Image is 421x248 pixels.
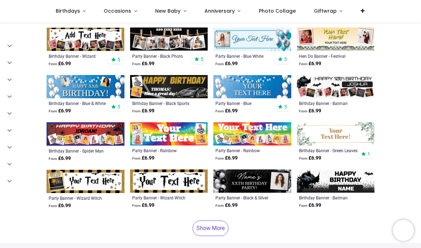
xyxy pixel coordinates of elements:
[299,100,358,106] a: Birthday Banner - Batman Superhero
[213,122,291,145] img: Personalised Party Banner - Rainbow Background - 9 Photo Upload
[297,75,375,98] img: Personalised Happy Birthday Banner - Batman Superhero - Custom Name & 9 Photo Upload
[215,148,274,153] a: Party Banner - Rainbow Background
[47,122,124,145] img: Personalised Happy Birthday Banner - Spider Man Superhero - Custom Name & 9 Photo Upload
[213,169,291,193] img: Personalised Party Banner - Black & Silver Balloons - Custom Text & 1 Photo Upload
[213,75,291,98] img: Personalised Party Banner - Blue Bunting & White Balloons - Custom Text
[49,204,57,208] span: From
[49,53,108,59] a: Birthday Banner - Wizard Witch
[299,202,321,209] strong: £ 6.99
[367,151,370,157] span: 1
[215,202,238,209] strong: £ 6.99
[297,169,375,193] img: Personalised Happy Birthday Banner - Batman Superhero - Custom Name
[132,156,141,160] span: From
[132,107,154,114] strong: £ 6.99
[49,155,71,162] strong: £ 6.99
[215,109,224,113] span: From
[49,60,71,67] strong: £ 6.99
[215,156,224,160] span: From
[49,109,57,113] span: From
[215,107,238,114] strong: £ 6.99
[299,53,358,59] a: Hen Do Banner - Festival Theme
[314,7,337,14] span: Giftwrap
[130,75,208,98] img: Personalised Happy Birthday Banner - Black Sports Car - Custom Name & 2 Photo Upload
[299,148,358,153] a: Birthday Banner - Green Leaves
[215,204,224,207] span: From
[393,220,414,241] iframe: Brevo live chat
[49,62,57,66] span: From
[215,53,274,59] a: Party Banner - Blue White Balloons
[193,221,228,236] a: Show More
[56,7,80,14] span: Birthdays
[155,7,181,14] span: New Baby
[132,60,154,67] strong: £ 6.99
[213,27,291,51] img: Personalised Party Banner - Blue White Balloons - Custom Text 1 Photo Upload
[297,27,375,51] img: Personalised Hen Do Banner - Festival Theme - Custom Text & 2 Photo Upload
[130,27,208,51] img: Personalised Party Banner - Black Photo Collage - 6 Photo Upload
[299,60,321,67] strong: £ 6.99
[201,56,203,62] span: 5
[215,155,238,162] strong: £ 6.99
[299,109,307,113] span: From
[132,100,191,106] a: Birthday Banner - Black Sports Car
[299,155,321,162] strong: £ 6.99
[47,170,124,193] img: Personalised Party Banner - Wizard Witch - Custom Text & 1 Photo Upload
[299,156,307,160] span: From
[47,27,124,51] img: Personalised Happy Birthday Banner - Wizard Witch - 9 Photo Upload
[299,204,307,207] span: From
[49,202,71,209] strong: £ 6.99
[205,7,235,14] span: Anniversary
[49,148,108,154] a: Birthday Banner - Spider Man Superhero
[49,107,71,114] strong: £ 6.99
[284,104,287,110] span: 5
[132,195,191,200] a: Party Banner - Wizard Witch
[104,7,131,14] span: Occasions
[49,157,57,161] span: From
[132,53,191,59] a: Party Banner - Black Photo Collage
[49,195,108,201] a: Party Banner - Wizard Witch
[117,104,120,110] span: 5
[215,62,224,66] span: From
[47,75,124,98] img: Personalised Happy Birthday Banner - Blue & White - Custom Age & 2 Photo Upload
[299,62,307,66] span: From
[215,195,274,200] a: Party Banner - Black & Silver Balloons
[130,169,208,193] img: Personalised Party Banner - Wizard Witch - Custom Text
[297,122,375,145] img: Personalised Birthday Banner - Green Leaves - Custom Name
[299,107,321,114] strong: £ 6.99
[132,204,141,207] span: From
[49,100,108,106] a: Birthday Banner - Blue & White
[132,148,191,153] a: Party Banner - Rainbow Background
[132,155,154,162] strong: £ 6.99
[259,7,296,14] span: Photo Collage
[299,195,358,200] a: Birthday Banner - Batman Superhero
[132,202,154,209] strong: £ 6.99
[215,100,274,106] a: Party Banner - Blue [PERSON_NAME] & White Balloons
[132,109,141,113] span: From
[132,62,141,66] span: From
[130,122,208,145] img: Personalised Party Banner - Rainbow Background - Custom Text & 4 Photo Upload
[117,56,120,63] span: 5
[284,56,287,62] span: 5
[215,60,238,67] strong: £ 6.99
